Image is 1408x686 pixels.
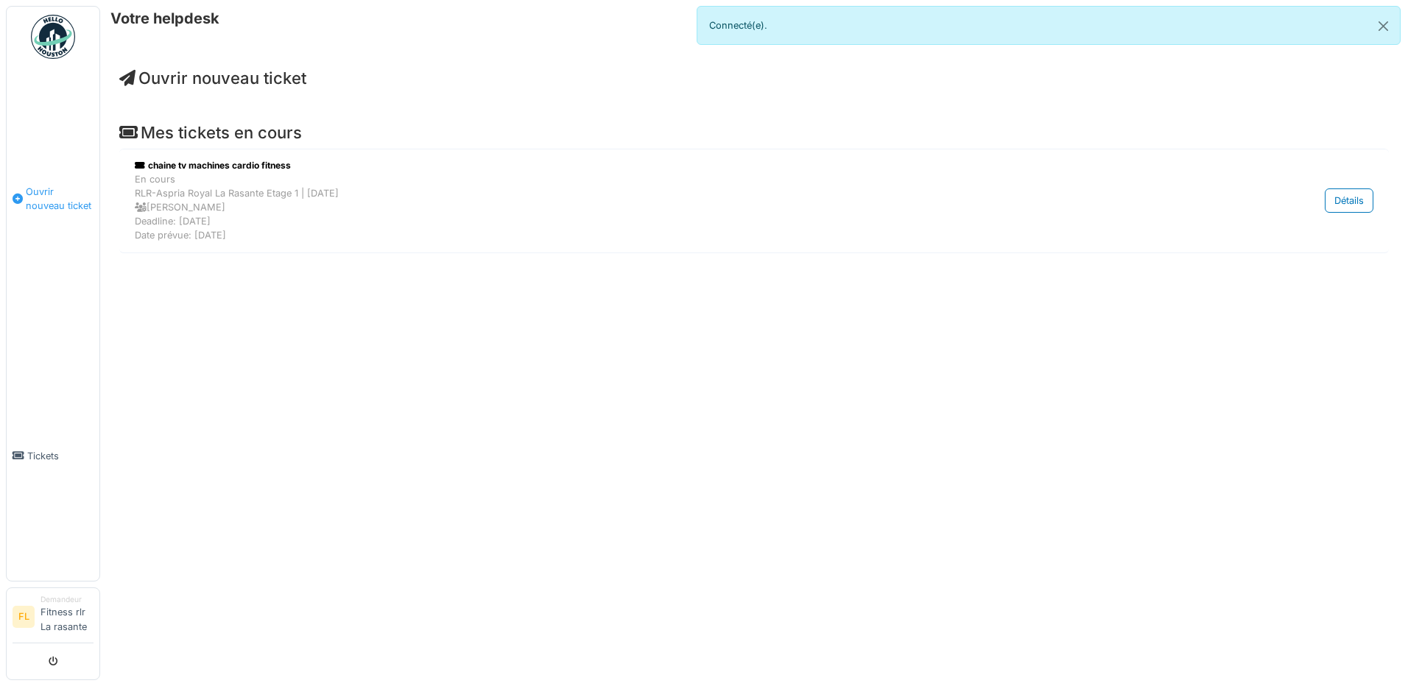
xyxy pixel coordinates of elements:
a: Ouvrir nouveau ticket [7,67,99,331]
h6: Votre helpdesk [110,10,219,27]
a: FL DemandeurFitness rlr La rasante [13,594,94,643]
a: Tickets [7,331,99,581]
div: Connecté(e). [697,6,1401,45]
a: chaine tv machines cardio fitness En coursRLR-Aspria Royal La Rasante Etage 1 | [DATE] [PERSON_NA... [131,155,1377,247]
a: Ouvrir nouveau ticket [119,68,306,88]
h4: Mes tickets en cours [119,123,1389,142]
div: chaine tv machines cardio fitness [135,159,1193,172]
button: Close [1367,7,1400,46]
img: Badge_color-CXgf-gQk.svg [31,15,75,59]
div: Demandeur [41,594,94,605]
li: FL [13,606,35,628]
span: Tickets [27,449,94,463]
span: Ouvrir nouveau ticket [26,185,94,213]
div: En cours RLR-Aspria Royal La Rasante Etage 1 | [DATE] [PERSON_NAME] Deadline: [DATE] Date prévue:... [135,172,1193,243]
div: Détails [1325,188,1373,213]
li: Fitness rlr La rasante [41,594,94,640]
